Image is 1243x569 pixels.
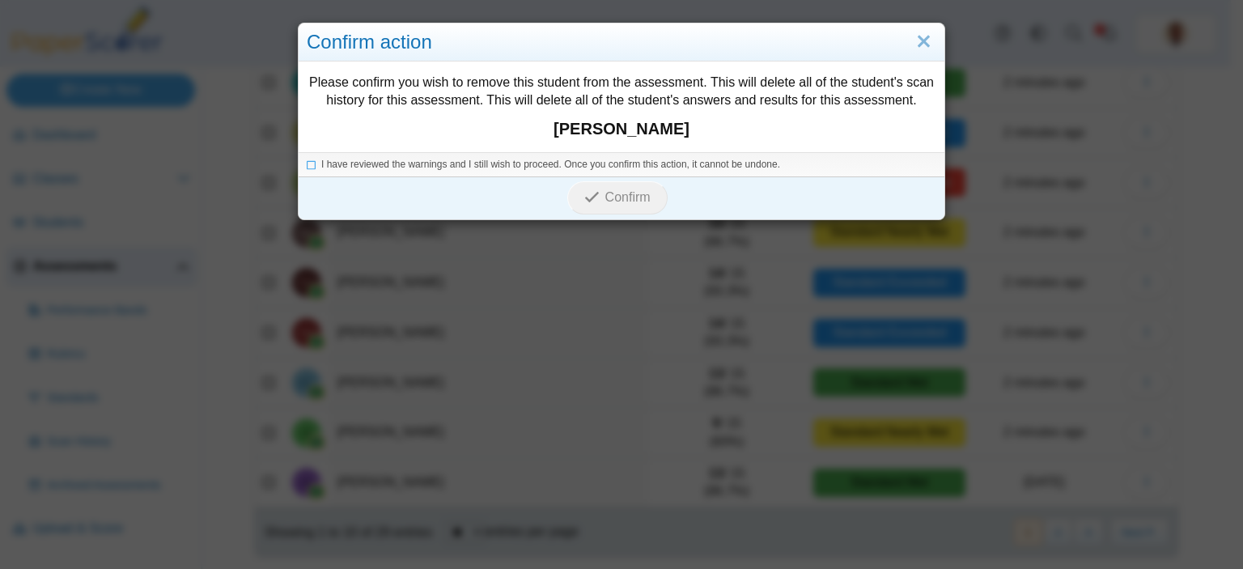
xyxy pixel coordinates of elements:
div: Confirm action [299,23,944,62]
span: I have reviewed the warnings and I still wish to proceed. Once you confirm this action, it cannot... [321,159,780,170]
button: Confirm [567,181,667,214]
div: Please confirm you wish to remove this student from the assessment. This will delete all of the s... [299,62,944,153]
span: Confirm [605,190,651,204]
a: Close [911,28,936,56]
strong: [PERSON_NAME] [307,117,936,140]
